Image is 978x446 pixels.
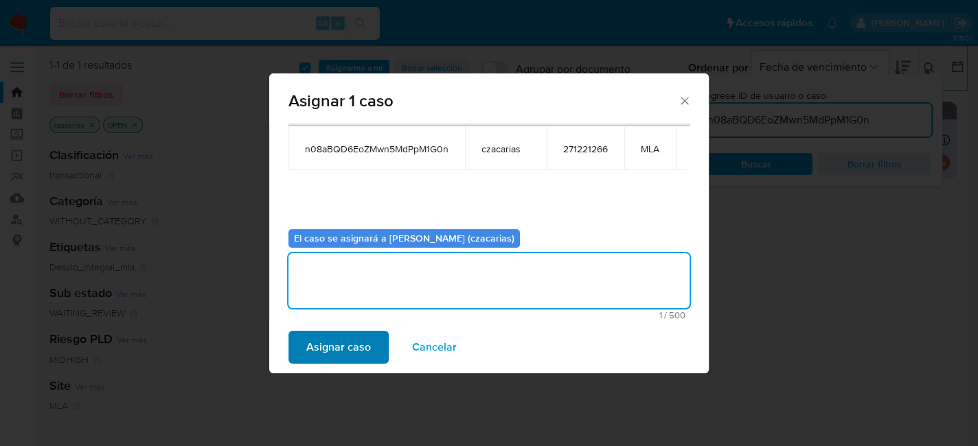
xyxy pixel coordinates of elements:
button: Cerrar ventana [678,94,690,106]
span: Asignar 1 caso [288,93,678,109]
span: 271221266 [563,143,608,155]
div: assign-modal [269,73,709,373]
span: Asignar caso [306,332,371,362]
span: Cancelar [412,332,457,362]
button: Asignar caso [288,331,389,364]
span: MLA [641,143,659,155]
span: Máximo 500 caracteres [293,311,685,320]
span: czacarias [481,143,530,155]
span: n08aBQD6EoZMwn5MdPpM1G0n [305,143,448,155]
b: El caso se asignará a [PERSON_NAME] (czacarias) [294,231,514,245]
button: Cancelar [394,331,475,364]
